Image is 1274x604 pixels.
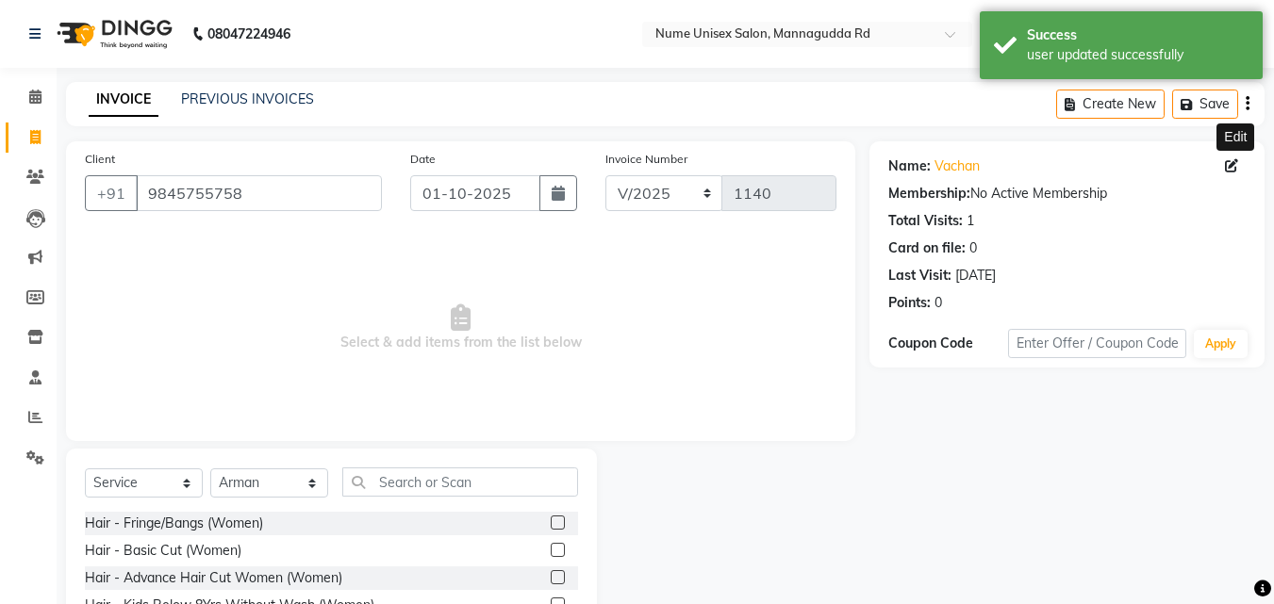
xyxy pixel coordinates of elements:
a: INVOICE [89,83,158,117]
div: Last Visit: [888,266,951,286]
div: Points: [888,293,931,313]
button: Apply [1194,330,1248,358]
div: user updated successfully [1027,45,1249,65]
a: Vachan [935,156,980,176]
div: [DATE] [955,266,996,286]
input: Search by Name/Mobile/Email/Code [136,175,382,211]
label: Client [85,151,115,168]
button: +91 [85,175,138,211]
div: Hair - Basic Cut (Women) [85,541,241,561]
button: Create New [1056,90,1165,119]
div: Total Visits: [888,211,963,231]
div: No Active Membership [888,184,1246,204]
button: Save [1172,90,1238,119]
input: Enter Offer / Coupon Code [1008,329,1186,358]
div: Edit [1216,123,1254,151]
div: Success [1027,25,1249,45]
label: Date [410,151,436,168]
input: Search or Scan [342,467,578,497]
a: PREVIOUS INVOICES [181,90,314,107]
div: Hair - Fringe/Bangs (Women) [85,514,263,533]
div: 1 [967,211,974,231]
div: 0 [969,238,977,258]
span: Select & add items from the list below [85,234,836,422]
label: Invoice Number [605,151,687,168]
div: Membership: [888,184,970,204]
b: 08047224946 [207,8,290,60]
div: Coupon Code [888,334,1007,353]
div: Name: [888,156,931,176]
div: 0 [935,293,942,313]
div: Hair - Advance Hair Cut Women (Women) [85,568,342,588]
img: logo [48,8,177,60]
div: Card on file: [888,238,966,258]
